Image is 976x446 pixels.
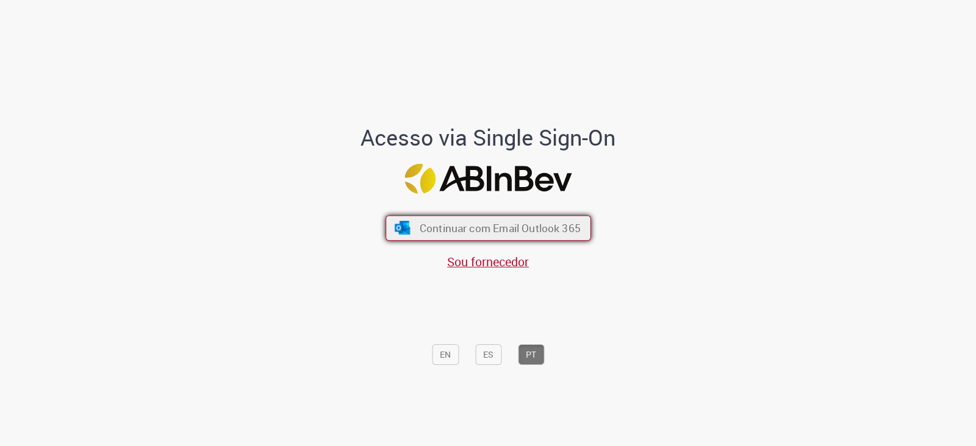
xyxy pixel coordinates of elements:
button: EN [432,344,459,365]
span: Continuar com Email Outlook 365 [419,221,580,235]
button: ícone Azure/Microsoft 360 Continuar com Email Outlook 365 [386,216,591,241]
button: PT [518,344,544,365]
button: ES [475,344,501,365]
img: ícone Azure/Microsoft 360 [393,221,411,235]
img: Logo ABInBev [404,164,572,194]
h1: Acesso via Single Sign-On [319,126,658,150]
a: Sou fornecedor [447,253,529,270]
